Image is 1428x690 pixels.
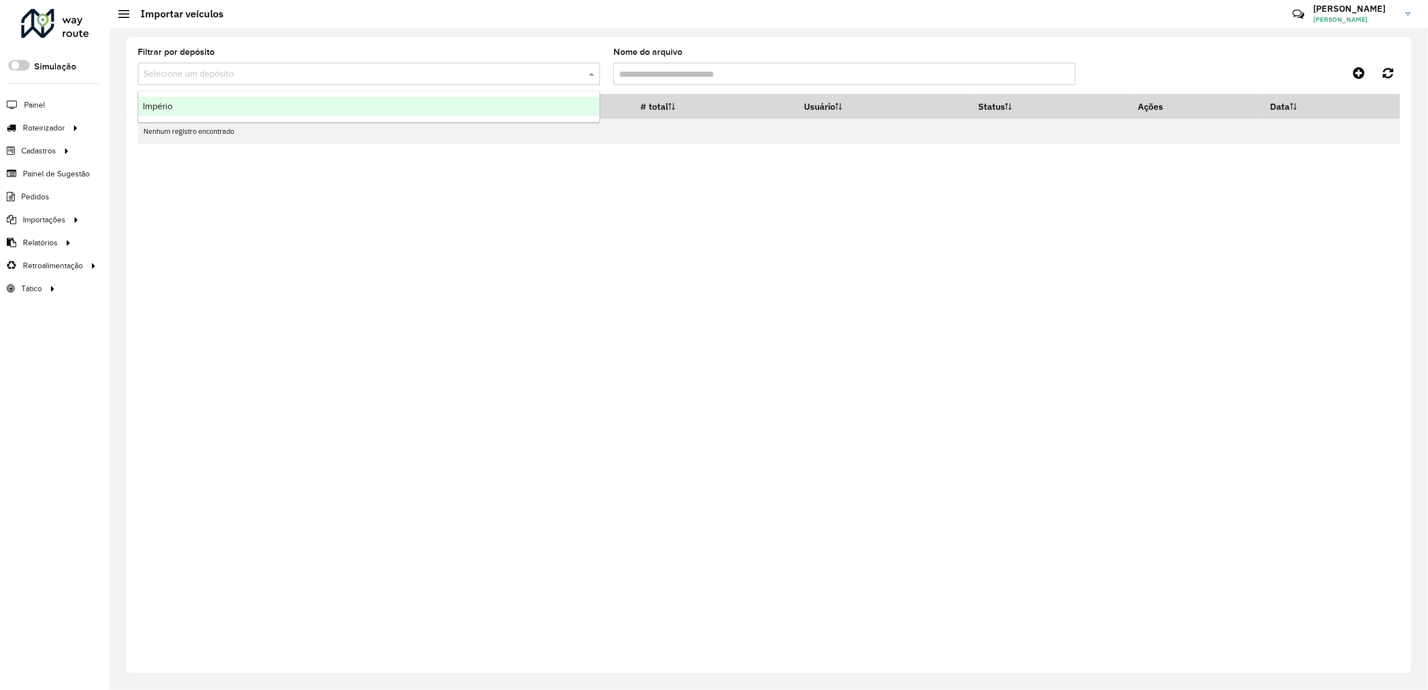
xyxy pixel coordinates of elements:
span: Tático [21,283,42,295]
span: Retroalimentação [23,260,83,272]
span: Roteirizador [23,122,65,134]
span: Importações [23,214,66,226]
th: Data [1263,95,1399,119]
th: Ações [1131,95,1263,119]
ng-dropdown-panel: Options list [138,91,600,123]
label: Nome do arquivo [613,45,682,59]
span: Painel [24,99,45,111]
span: Painel de Sugestão [23,168,90,180]
th: Usuário [796,95,970,119]
th: Status [971,95,1131,119]
h2: Importar veículos [129,8,224,20]
a: Contato Rápido [1286,2,1310,26]
span: Império [143,101,173,111]
th: # total [633,95,797,119]
span: [PERSON_NAME] [1313,15,1397,25]
h3: [PERSON_NAME] [1313,3,1397,14]
span: Cadastros [21,145,56,157]
label: Filtrar por depósito [138,45,215,59]
label: Simulação [34,60,76,73]
td: Nenhum registro encontrado [138,119,1400,144]
span: Relatórios [23,237,58,249]
span: Pedidos [21,191,49,203]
